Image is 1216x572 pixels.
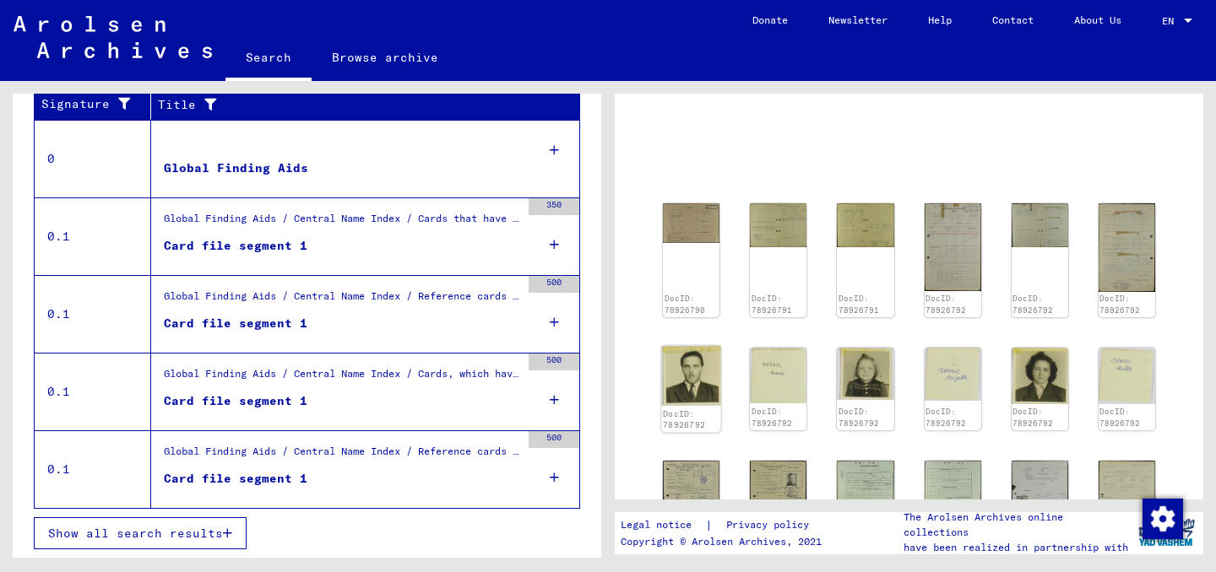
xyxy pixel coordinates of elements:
[750,203,806,247] img: 001.jpg
[225,37,312,81] a: Search
[35,275,151,353] td: 0.1
[41,95,138,113] div: Signature
[164,237,307,255] div: Card file segment 1
[752,407,792,428] a: DocID: 78926792
[164,289,520,312] div: Global Finding Aids / Central Name Index / Reference cards and originals, which have been discove...
[904,510,1130,540] p: The Arolsen Archives online collections
[925,203,981,291] img: 001.jpg
[1099,461,1155,551] img: 001.jpg
[1162,15,1181,27] span: EN
[926,407,966,428] a: DocID: 78926792
[1143,499,1183,539] img: Change consent
[839,294,879,315] a: DocID: 78926791
[621,534,829,549] p: Copyright © Arolsen Archives, 2021
[1099,407,1140,428] a: DocID: 78926792
[158,91,563,118] div: Title
[750,461,806,505] img: 001.jpg
[665,294,705,315] a: DocID: 78926790
[35,430,151,508] td: 0.1
[1012,348,1068,404] img: 008.jpg
[1099,203,1155,292] img: 003.jpg
[1012,461,1068,546] img: 001.jpg
[925,461,981,530] img: 002.jpg
[1012,294,1053,315] a: DocID: 78926792
[48,526,223,541] span: Show all search results
[663,203,719,243] img: 001.jpg
[926,294,966,315] a: DocID: 78926792
[35,353,151,430] td: 0.1
[35,120,151,197] td: 0
[621,516,829,534] div: |
[164,211,520,235] div: Global Finding Aids / Central Name Index / Cards that have been scanned during first sequential m...
[164,315,307,332] div: Card file segment 1
[41,91,155,118] div: Signature
[312,37,459,78] a: Browse archive
[158,96,546,114] div: Title
[164,392,307,410] div: Card file segment 1
[35,197,151,275] td: 0.1
[1135,511,1198,553] img: yv_logo.png
[1012,203,1068,248] img: 002.jpg
[529,353,579,370] div: 500
[713,516,829,534] a: Privacy policy
[837,203,893,247] img: 002.jpg
[164,366,520,390] div: Global Finding Aids / Central Name Index / Cards, which have been separated just before or during...
[750,348,806,403] img: 005.jpg
[663,407,705,429] a: DocID: 78926792
[837,348,893,400] img: 006.jpg
[621,516,705,534] a: Legal notice
[839,407,879,428] a: DocID: 78926792
[1099,294,1140,315] a: DocID: 78926792
[904,540,1130,555] p: have been realized in partnership with
[925,348,981,401] img: 007.jpg
[1099,348,1155,404] img: 009.jpg
[14,16,212,58] img: Arolsen_neg.svg
[164,470,307,488] div: Card file segment 1
[663,461,719,505] img: 001.jpg
[752,294,792,315] a: DocID: 78926791
[837,461,893,530] img: 001.jpg
[529,431,579,448] div: 500
[529,276,579,293] div: 500
[164,444,520,467] div: Global Finding Aids / Central Name Index / Reference cards phonetically ordered, which could not ...
[164,159,308,177] div: Global Finding Aids
[1012,407,1053,428] a: DocID: 78926792
[529,198,579,215] div: 350
[661,345,721,405] img: 004.jpg
[34,517,247,549] button: Show all search results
